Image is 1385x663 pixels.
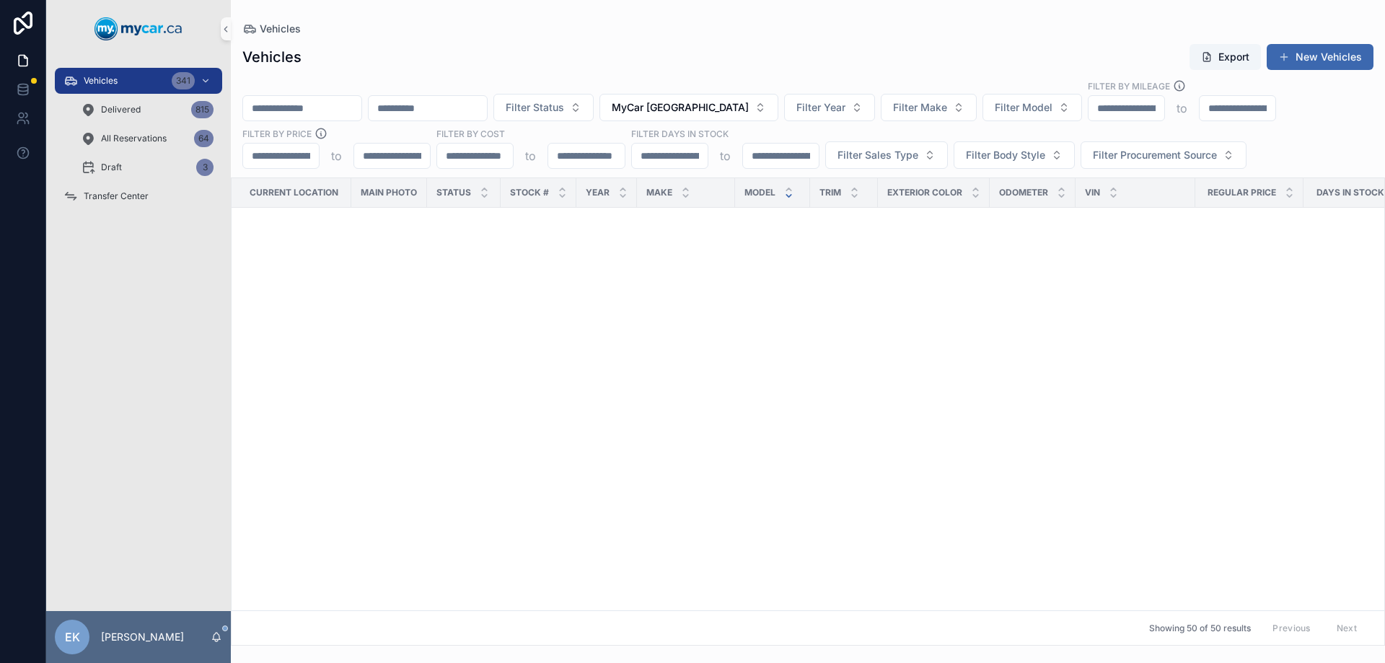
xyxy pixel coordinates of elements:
[196,159,214,176] div: 3
[586,187,610,198] span: Year
[999,187,1048,198] span: Odometer
[55,183,222,209] a: Transfer Center
[242,47,302,67] h1: Vehicles
[84,75,118,87] span: Vehicles
[982,94,1082,121] button: Select Button
[242,127,312,140] label: FILTER BY PRICE
[242,22,301,36] a: Vehicles
[881,94,977,121] button: Select Button
[1208,187,1276,198] span: Regular Price
[796,100,845,115] span: Filter Year
[1149,623,1251,634] span: Showing 50 of 50 results
[825,141,948,169] button: Select Button
[599,94,778,121] button: Select Button
[101,630,184,644] p: [PERSON_NAME]
[506,100,564,115] span: Filter Status
[72,154,222,180] a: Draft3
[191,101,214,118] div: 815
[55,68,222,94] a: Vehicles341
[493,94,594,121] button: Select Button
[331,147,342,164] p: to
[720,147,731,164] p: to
[101,162,122,173] span: Draft
[194,130,214,147] div: 64
[72,97,222,123] a: Delivered815
[646,187,672,198] span: Make
[510,187,549,198] span: Stock #
[631,127,729,140] label: Filter Days In Stock
[1088,79,1170,92] label: Filter By Mileage
[101,133,167,144] span: All Reservations
[172,72,195,89] div: 341
[837,148,918,162] span: Filter Sales Type
[612,100,749,115] span: MyCar [GEOGRAPHIC_DATA]
[744,187,775,198] span: Model
[1316,187,1384,198] span: Days In Stock
[1190,44,1261,70] button: Export
[887,187,962,198] span: Exterior Color
[1267,44,1373,70] button: New Vehicles
[72,126,222,152] a: All Reservations64
[361,187,417,198] span: Main Photo
[819,187,841,198] span: Trim
[893,100,947,115] span: Filter Make
[1093,148,1217,162] span: Filter Procurement Source
[995,100,1052,115] span: Filter Model
[525,147,536,164] p: to
[94,17,183,40] img: App logo
[250,187,338,198] span: Current Location
[1177,100,1187,117] p: to
[101,104,141,115] span: Delivered
[1081,141,1246,169] button: Select Button
[65,628,80,646] span: EK
[436,127,505,140] label: FILTER BY COST
[966,148,1045,162] span: Filter Body Style
[436,187,471,198] span: Status
[46,58,231,228] div: scrollable content
[784,94,875,121] button: Select Button
[260,22,301,36] span: Vehicles
[84,190,149,202] span: Transfer Center
[954,141,1075,169] button: Select Button
[1085,187,1100,198] span: VIN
